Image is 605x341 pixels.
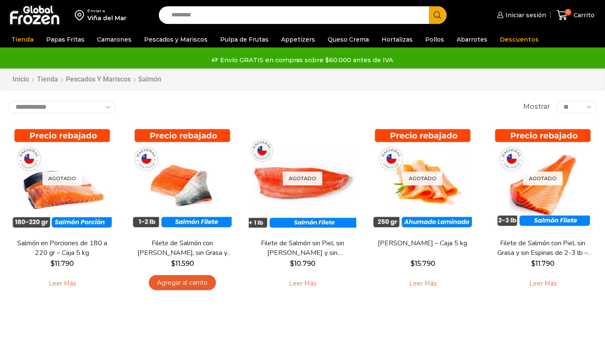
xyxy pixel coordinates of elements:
h1: Salmón [138,75,161,83]
img: address-field-icon.svg [75,8,87,22]
span: Carrito [571,11,594,19]
a: Tienda [7,31,38,47]
a: Descuentos [496,31,543,47]
a: Filete de Salmón sin Piel, sin [PERSON_NAME] y sin [PERSON_NAME] – Caja 10 Kg [254,239,351,258]
a: Hortalizas [377,31,417,47]
span: $ [410,260,415,268]
a: Filete de Salmón con Piel, sin Grasa y sin Espinas de 2-3 lb – Premium – Caja 10 kg [495,239,591,258]
span: Iniciar sesión [503,11,546,19]
p: Agotado [283,171,322,185]
a: Tienda [37,75,58,84]
span: $ [171,260,175,268]
bdi: 15.790 [410,260,435,268]
p: Agotado [523,171,563,185]
p: Agotado [42,171,82,185]
a: Leé más sobre “Filete de Salmón con Piel, sin Grasa y sin Espinas de 2-3 lb - Premium - Caja 10 kg” [516,275,570,293]
a: Pollos [421,31,448,47]
a: Leé más sobre “Salmón Ahumado Laminado - Caja 5 kg” [396,275,450,293]
select: Pedido de la tienda [8,101,116,113]
span: 0 [565,9,571,16]
a: Salmón en Porciones de 180 a 220 gr – Caja 5 kg [14,239,110,258]
div: Enviar a [87,8,126,14]
a: Iniciar sesión [495,7,546,24]
a: Abarrotes [452,31,492,47]
a: Agregar al carrito: “Filete de Salmón con Piel, sin Grasa y sin Espinas 1-2 lb – Caja 10 Kg” [149,275,216,291]
span: $ [290,260,294,268]
a: Inicio [12,75,29,84]
p: Agotado [403,171,442,185]
nav: Breadcrumb [12,75,161,84]
a: Appetizers [277,31,319,47]
a: Pescados y Mariscos [66,75,131,84]
a: Queso Crema [324,31,373,47]
a: Filete de Salmón con [PERSON_NAME], sin Grasa y sin Espinas 1-2 lb – Caja 10 Kg [134,239,231,258]
button: Search button [429,6,447,24]
a: Pescados y Mariscos [140,31,212,47]
span: $ [531,260,535,268]
a: Leé más sobre “Filete de Salmón sin Piel, sin Grasa y sin Espinas – Caja 10 Kg” [276,275,329,293]
a: Pulpa de Frutas [216,31,273,47]
bdi: 10.790 [290,260,316,268]
a: Camarones [93,31,136,47]
bdi: 11.590 [171,260,194,268]
span: Mostrar [523,102,550,112]
div: Viña del Mar [87,14,126,22]
span: $ [50,260,55,268]
a: Leé más sobre “Salmón en Porciones de 180 a 220 gr - Caja 5 kg” [36,275,89,293]
bdi: 11.790 [50,260,74,268]
a: Papas Fritas [42,31,89,47]
bdi: 11.790 [531,260,555,268]
a: [PERSON_NAME] – Caja 5 kg [374,239,471,248]
a: 0 Carrito [555,5,597,25]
